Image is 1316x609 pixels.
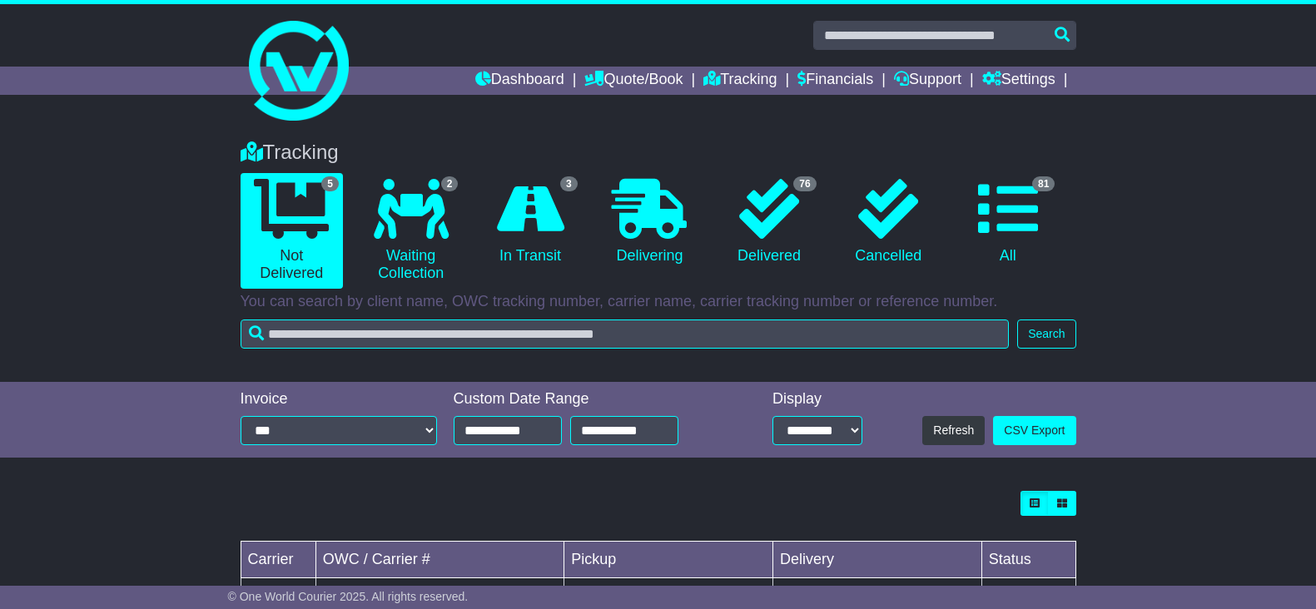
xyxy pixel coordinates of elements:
a: 2 Waiting Collection [360,173,462,289]
span: 2 [441,176,459,191]
a: Tracking [703,67,777,95]
span: 5 [321,176,339,191]
a: 5 Not Delivered [241,173,343,289]
a: Quote/Book [584,67,683,95]
a: 3 In Transit [479,173,581,271]
div: Display [772,390,862,408]
span: 81 [1032,176,1055,191]
div: Custom Date Range [454,390,721,408]
a: 81 All [956,173,1059,271]
td: Status [981,542,1075,578]
a: Dashboard [475,67,564,95]
a: Settings [982,67,1055,95]
button: Search [1017,319,1075,349]
p: You can search by client name, OWC tracking number, carrier name, carrier tracking number or refe... [241,293,1076,311]
a: Cancelled [837,173,940,271]
a: Financials [797,67,873,95]
a: 76 Delivered [718,173,820,271]
td: OWC / Carrier # [315,542,564,578]
span: 3 [560,176,578,191]
div: Invoice [241,390,437,408]
span: 76 [793,176,816,191]
td: Carrier [241,542,315,578]
div: Tracking [232,141,1085,165]
span: © One World Courier 2025. All rights reserved. [228,590,469,603]
button: Refresh [922,416,985,445]
a: Support [894,67,961,95]
a: CSV Export [993,416,1075,445]
td: Delivery [772,542,981,578]
a: Delivering [598,173,701,271]
td: Pickup [564,542,773,578]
